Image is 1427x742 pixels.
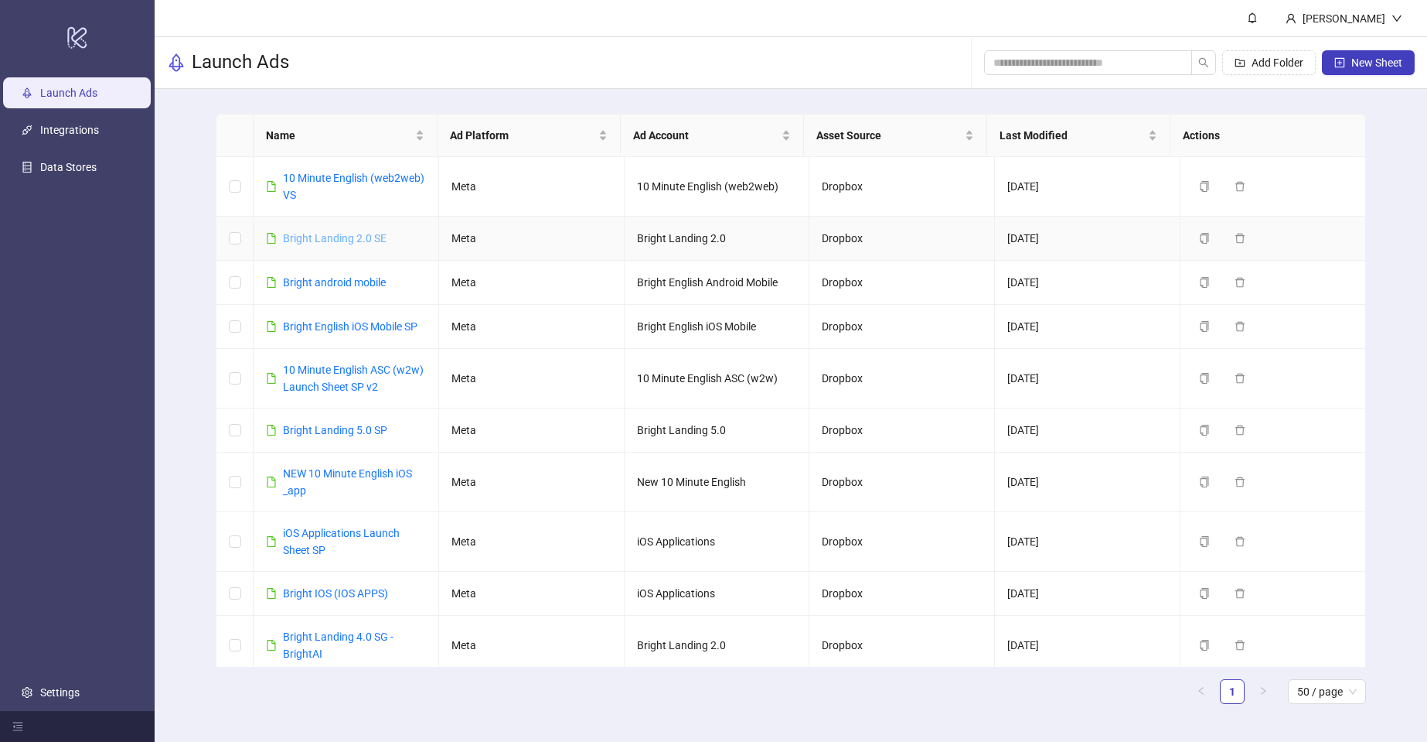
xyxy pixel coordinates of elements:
[1235,477,1245,487] span: delete
[40,686,80,699] a: Settings
[40,87,97,99] a: Launch Ads
[625,217,810,261] td: Bright Landing 2.0
[1199,588,1210,599] span: copy
[1222,50,1316,75] button: Add Folder
[804,115,987,157] th: Asset Source
[266,640,277,651] span: file
[439,409,625,453] td: Meta
[283,276,386,289] a: Bright android mobile
[439,157,625,217] td: Meta
[995,512,1180,572] td: [DATE]
[283,424,387,436] a: Bright Landing 5.0 SP
[1235,425,1245,436] span: delete
[283,467,412,497] a: NEW 10 Minute English iOS _app
[1199,233,1210,244] span: copy
[995,349,1180,409] td: [DATE]
[40,124,99,136] a: Integrations
[266,321,277,332] span: file
[995,261,1180,305] td: [DATE]
[12,721,23,732] span: menu-fold
[1199,477,1210,487] span: copy
[283,587,388,600] a: Bright IOS (IOS APPS)
[283,631,393,660] a: Bright Landing 4.0 SG - BrightAI
[450,127,595,144] span: Ad Platform
[1235,321,1245,332] span: delete
[809,305,995,349] td: Dropbox
[439,453,625,512] td: Meta
[283,172,424,201] a: 10 Minute English (web2web) VS
[1170,115,1354,157] th: Actions
[809,616,995,675] td: Dropbox
[1199,277,1210,288] span: copy
[167,53,186,72] span: rocket
[995,616,1180,675] td: [DATE]
[809,217,995,261] td: Dropbox
[40,161,97,173] a: Data Stores
[995,157,1180,217] td: [DATE]
[1297,680,1357,703] span: 50 / page
[266,373,277,384] span: file
[1247,12,1258,23] span: bell
[283,364,424,393] a: 10 Minute English ASC (w2w) Launch Sheet SP v2
[625,572,810,616] td: iOS Applications
[995,305,1180,349] td: [DATE]
[1221,680,1244,703] a: 1
[1251,679,1275,704] button: right
[1235,536,1245,547] span: delete
[987,115,1170,157] th: Last Modified
[625,409,810,453] td: Bright Landing 5.0
[1252,56,1303,69] span: Add Folder
[439,305,625,349] td: Meta
[266,477,277,487] span: file
[995,409,1180,453] td: [DATE]
[1334,57,1345,68] span: plus-square
[1296,10,1391,27] div: [PERSON_NAME]
[439,512,625,572] td: Meta
[995,572,1180,616] td: [DATE]
[1251,679,1275,704] li: Next Page
[621,115,804,157] th: Ad Account
[1258,686,1268,696] span: right
[266,181,277,192] span: file
[625,261,810,305] td: Bright English Android Mobile
[439,616,625,675] td: Meta
[192,50,289,75] h3: Launch Ads
[1322,50,1415,75] button: New Sheet
[1220,679,1245,704] li: 1
[1235,640,1245,651] span: delete
[625,616,810,675] td: Bright Landing 2.0
[254,115,437,157] th: Name
[1235,588,1245,599] span: delete
[809,157,995,217] td: Dropbox
[625,157,810,217] td: 10 Minute English (web2web)
[266,233,277,244] span: file
[625,305,810,349] td: Bright English iOS Mobile
[1189,679,1214,704] button: left
[809,512,995,572] td: Dropbox
[1235,277,1245,288] span: delete
[625,512,810,572] td: iOS Applications
[1189,679,1214,704] li: Previous Page
[1198,57,1209,68] span: search
[266,588,277,599] span: file
[1197,686,1206,696] span: left
[809,409,995,453] td: Dropbox
[439,349,625,409] td: Meta
[439,572,625,616] td: Meta
[809,453,995,512] td: Dropbox
[1199,536,1210,547] span: copy
[439,261,625,305] td: Meta
[266,277,277,288] span: file
[995,217,1180,261] td: [DATE]
[1235,373,1245,384] span: delete
[1235,181,1245,192] span: delete
[625,453,810,512] td: New 10 Minute English
[633,127,778,144] span: Ad Account
[1000,127,1145,144] span: Last Modified
[1199,640,1210,651] span: copy
[1199,181,1210,192] span: copy
[438,115,621,157] th: Ad Platform
[1199,425,1210,436] span: copy
[1199,321,1210,332] span: copy
[283,232,387,244] a: Bright Landing 2.0 SE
